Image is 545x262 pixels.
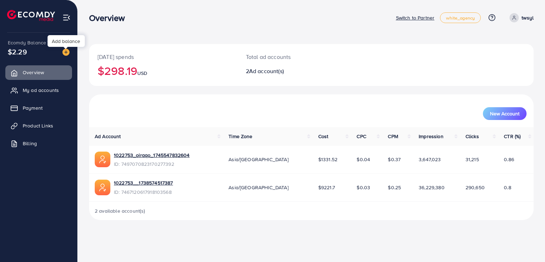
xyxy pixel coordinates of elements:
[522,13,534,22] p: twsyl
[318,156,337,163] span: $1331.52
[396,13,435,22] p: Switch to Partner
[95,152,110,167] img: ic-ads-acc.e4c84228.svg
[98,53,229,61] p: [DATE] spends
[8,39,46,46] span: Ecomdy Balance
[114,179,173,186] a: 1022753__1738574517387
[446,16,475,20] span: white_agency
[23,69,44,76] span: Overview
[483,107,527,120] button: New Account
[23,122,53,129] span: Product Links
[246,53,340,61] p: Total ad accounts
[504,184,511,191] span: 0.8
[504,156,514,163] span: 0.86
[7,10,55,21] img: logo
[504,133,521,140] span: CTR (%)
[89,13,131,23] h3: Overview
[95,207,145,214] span: 2 available account(s)
[5,83,72,97] a: My ad accounts
[466,184,485,191] span: 290,650
[388,133,398,140] span: CPM
[419,133,444,140] span: Impression
[388,184,401,191] span: $0.25
[114,189,173,196] span: ID: 7467120617918103568
[507,13,534,22] a: twsyl
[246,68,340,75] h2: 2
[490,111,519,116] span: New Account
[5,65,72,80] a: Overview
[23,104,43,111] span: Payment
[388,156,401,163] span: $0.37
[48,35,85,47] div: Add balance
[98,64,229,77] h2: $298.19
[8,47,27,57] span: $2.29
[318,184,335,191] span: $9221.7
[357,184,370,191] span: $0.03
[440,12,481,23] a: white_agency
[229,184,288,191] span: Asia/[GEOGRAPHIC_DATA]
[229,156,288,163] span: Asia/[GEOGRAPHIC_DATA]
[114,152,189,159] a: 1022753_oiraqo_1745547832604
[62,49,70,56] img: image
[114,160,189,168] span: ID: 7497070823170277392
[419,156,441,163] span: 3,647,023
[62,13,71,22] img: menu
[515,230,540,257] iframe: Chat
[466,133,479,140] span: Clicks
[5,101,72,115] a: Payment
[5,119,72,133] a: Product Links
[249,67,284,75] span: Ad account(s)
[95,133,121,140] span: Ad Account
[137,70,147,77] span: USD
[357,133,366,140] span: CPC
[229,133,252,140] span: Time Zone
[95,180,110,195] img: ic-ads-acc.e4c84228.svg
[23,140,37,147] span: Billing
[5,136,72,151] a: Billing
[466,156,479,163] span: 31,215
[318,133,329,140] span: Cost
[419,184,445,191] span: 36,229,380
[357,156,370,163] span: $0.04
[23,87,59,94] span: My ad accounts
